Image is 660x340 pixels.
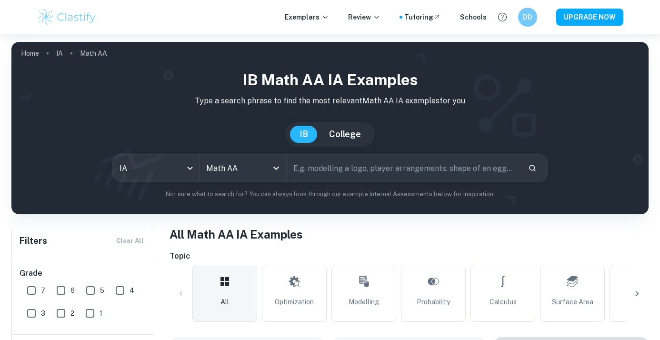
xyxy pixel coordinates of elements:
[524,160,540,176] button: Search
[518,8,537,27] button: DD
[285,12,329,22] p: Exemplars
[21,47,39,60] a: Home
[100,308,102,319] span: 1
[522,12,533,22] h6: DD
[19,190,641,199] p: Not sure what to search for? You can always look through our example Internal Assessments below f...
[11,42,649,214] img: profile cover
[70,285,75,296] span: 6
[41,308,45,319] span: 3
[37,8,97,27] img: Clastify logo
[41,285,45,296] span: 7
[556,9,623,26] button: UPGRADE NOW
[56,47,63,60] a: IA
[460,12,487,22] a: Schools
[100,285,104,296] span: 5
[320,126,370,143] button: College
[113,155,199,181] div: IA
[287,155,520,181] input: E.g. modelling a logo, player arrangements, shape of an egg...
[19,69,641,91] h1: IB Math AA IA examples
[20,234,47,248] h6: Filters
[70,308,74,319] span: 2
[494,9,510,25] button: Help and Feedback
[80,48,107,59] p: Math AA
[417,297,450,307] span: Probability
[490,297,517,307] span: Calculus
[170,226,649,243] h1: All Math AA IA Examples
[349,297,379,307] span: Modelling
[348,12,380,22] p: Review
[270,161,283,175] button: Open
[404,12,441,22] a: Tutoring
[290,126,318,143] button: IB
[170,250,649,262] h6: Topic
[20,268,147,279] h6: Grade
[275,297,314,307] span: Optimization
[130,285,134,296] span: 4
[19,95,641,107] p: Type a search phrase to find the most relevant Math AA IA examples for you
[552,297,593,307] span: Surface Area
[220,297,229,307] span: All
